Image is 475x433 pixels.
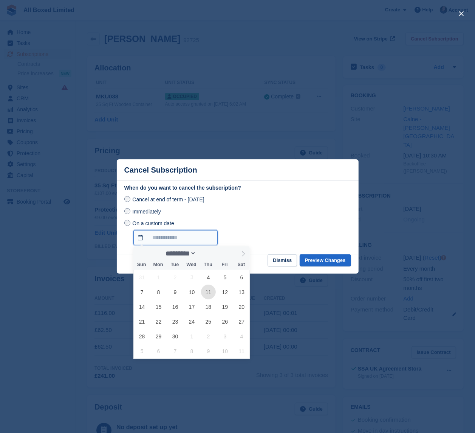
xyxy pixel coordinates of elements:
span: September 3, 2025 [184,270,199,285]
span: September 29, 2025 [151,329,166,344]
span: Sun [133,262,150,267]
button: close [455,8,467,20]
span: Immediately [132,209,161,215]
button: Preview Changes [300,254,351,267]
span: October 2, 2025 [201,329,216,344]
span: September 20, 2025 [234,299,249,314]
span: October 10, 2025 [218,344,232,358]
input: On a custom date [124,220,130,226]
span: September 6, 2025 [234,270,249,285]
button: Dismiss [268,254,297,267]
span: September 24, 2025 [184,314,199,329]
input: Cancel at end of term - [DATE] [124,196,130,202]
input: On a custom date [133,230,218,245]
span: September 16, 2025 [168,299,183,314]
span: Cancel at end of term - [DATE] [132,196,204,202]
select: Month [163,249,196,257]
span: September 4, 2025 [201,270,216,285]
span: September 2, 2025 [168,270,183,285]
span: October 1, 2025 [184,329,199,344]
span: September 12, 2025 [218,285,232,299]
span: Wed [183,262,200,267]
span: September 25, 2025 [201,314,216,329]
span: October 11, 2025 [234,344,249,358]
span: September 18, 2025 [201,299,216,314]
span: October 4, 2025 [234,329,249,344]
span: Fri [217,262,233,267]
span: October 9, 2025 [201,344,216,358]
span: October 6, 2025 [151,344,166,358]
span: September 7, 2025 [135,285,149,299]
span: September 23, 2025 [168,314,183,329]
span: October 3, 2025 [218,329,232,344]
span: Sat [233,262,250,267]
span: September 19, 2025 [218,299,232,314]
span: September 8, 2025 [151,285,166,299]
span: October 5, 2025 [135,344,149,358]
span: Mon [150,262,167,267]
span: September 17, 2025 [184,299,199,314]
span: October 8, 2025 [184,344,199,358]
span: September 28, 2025 [135,329,149,344]
label: When do you want to cancel the subscription? [124,184,351,192]
span: On a custom date [132,220,174,226]
span: September 30, 2025 [168,329,183,344]
input: Immediately [124,208,130,214]
span: Tue [167,262,183,267]
span: September 9, 2025 [168,285,183,299]
span: September 11, 2025 [201,285,216,299]
span: September 1, 2025 [151,270,166,285]
span: August 31, 2025 [135,270,149,285]
span: September 27, 2025 [234,314,249,329]
span: September 15, 2025 [151,299,166,314]
span: September 21, 2025 [135,314,149,329]
span: September 5, 2025 [218,270,232,285]
input: Year [196,249,220,257]
span: September 26, 2025 [218,314,232,329]
span: September 13, 2025 [234,285,249,299]
span: September 10, 2025 [184,285,199,299]
span: October 7, 2025 [168,344,183,358]
span: September 14, 2025 [135,299,149,314]
span: September 22, 2025 [151,314,166,329]
span: Thu [200,262,217,267]
p: Cancel Subscription [124,166,197,174]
